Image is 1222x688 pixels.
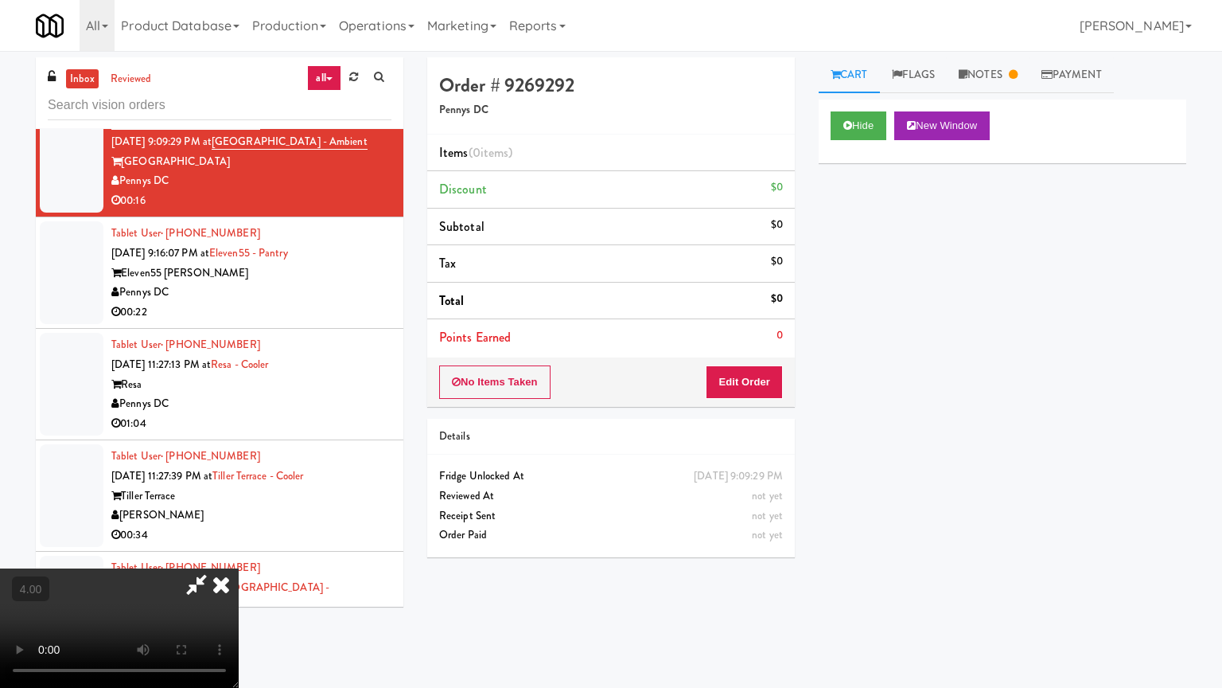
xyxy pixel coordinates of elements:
[469,143,513,162] span: (0 )
[111,283,391,303] div: Pennys DC
[111,171,391,191] div: Pennys DC
[752,488,783,503] span: not yet
[161,560,260,575] span: · [PHONE_NUMBER]
[111,134,212,149] span: [DATE] 9:09:29 PM at
[694,467,783,487] div: [DATE] 9:09:29 PM
[706,365,783,399] button: Edit Order
[771,289,783,309] div: $0
[111,414,391,434] div: 01:04
[439,75,783,96] h4: Order # 9269292
[161,337,260,352] span: · [PHONE_NUMBER]
[111,191,391,211] div: 00:16
[66,69,99,89] a: inbox
[439,217,485,236] span: Subtotal
[752,508,783,523] span: not yet
[107,69,156,89] a: reviewed
[48,91,391,120] input: Search vision orders
[481,143,509,162] ng-pluralize: items
[439,328,511,346] span: Points Earned
[111,560,260,575] a: Tablet User· [PHONE_NUMBER]
[439,487,783,506] div: Reviewed At
[894,111,990,140] button: New Window
[776,326,783,346] div: 0
[211,357,268,372] a: Resa - Cooler
[439,467,783,487] div: Fridge Unlocked At
[439,180,487,198] span: Discount
[111,526,391,545] div: 00:34
[439,254,456,272] span: Tax
[111,375,391,395] div: Resa
[111,245,209,260] span: [DATE] 9:16:07 PM at
[212,468,303,483] a: Tiller Terrace - Cooler
[880,57,948,93] a: Flags
[111,468,212,483] span: [DATE] 11:27:39 PM at
[111,264,391,283] div: Eleven55 [PERSON_NAME]
[111,357,211,372] span: [DATE] 11:27:13 PM at
[439,506,783,526] div: Receipt Sent
[439,526,783,545] div: Order Paid
[439,291,465,310] span: Total
[307,65,341,91] a: all
[111,303,391,322] div: 00:22
[439,143,512,162] span: Items
[111,448,260,463] a: Tablet User· [PHONE_NUMBER]
[439,104,783,116] h5: Pennys DC
[161,225,260,240] span: · [PHONE_NUMBER]
[771,178,783,197] div: $0
[771,215,783,235] div: $0
[36,329,403,440] li: Tablet User· [PHONE_NUMBER][DATE] 11:27:13 PM atResa - CoolerResaPennys DC01:04
[111,225,260,240] a: Tablet User· [PHONE_NUMBER]
[831,111,886,140] button: Hide
[111,506,391,526] div: [PERSON_NAME]
[752,527,783,542] span: not yet
[947,57,1029,93] a: Notes
[111,487,391,506] div: Tiller Terrace
[161,448,260,463] span: · [PHONE_NUMBER]
[111,152,391,172] div: [GEOGRAPHIC_DATA]
[1029,57,1114,93] a: Payment
[36,552,403,663] li: Tablet User· [PHONE_NUMBER][DATE] 11:28:23 PM at[GEOGRAPHIC_DATA] - [GEOGRAPHIC_DATA].KitchenMate...
[819,57,880,93] a: Cart
[36,106,403,217] li: Tablet User· [PHONE_NUMBER][DATE] 9:09:29 PM at[GEOGRAPHIC_DATA] - Ambient[GEOGRAPHIC_DATA]Pennys...
[36,440,403,552] li: Tablet User· [PHONE_NUMBER][DATE] 11:27:39 PM atTiller Terrace - CoolerTiller Terrace[PERSON_NAME...
[111,337,260,352] a: Tablet User· [PHONE_NUMBER]
[771,252,783,272] div: $0
[111,394,391,414] div: Pennys DC
[209,245,288,260] a: Eleven55 - Pantry
[439,365,551,399] button: No Items Taken
[36,217,403,329] li: Tablet User· [PHONE_NUMBER][DATE] 9:16:07 PM atEleven55 - PantryEleven55 [PERSON_NAME]Pennys DC00:22
[439,427,783,447] div: Details
[36,12,64,40] img: Micromart
[212,134,368,150] a: [GEOGRAPHIC_DATA] - Ambient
